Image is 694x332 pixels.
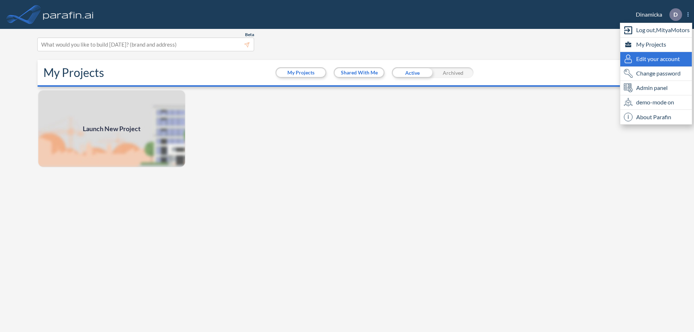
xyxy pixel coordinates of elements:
[620,23,692,38] div: Log out
[620,52,692,66] div: Edit user
[43,66,104,79] h2: My Projects
[620,38,692,52] div: My Projects
[636,113,671,121] span: About Parafin
[636,26,690,34] span: Log out, MityaMotors
[636,55,680,63] span: Edit your account
[392,67,433,78] div: Active
[620,66,692,81] div: Change password
[277,68,325,77] button: My Projects
[83,124,141,134] span: Launch New Project
[433,67,474,78] div: Archived
[245,32,254,38] span: Beta
[625,8,689,21] div: Dinamicka
[620,110,692,124] div: About Parafin
[620,95,692,110] div: demo-mode on
[673,11,678,18] p: D
[636,69,681,78] span: Change password
[335,68,384,77] button: Shared With Me
[636,40,666,49] span: My Projects
[636,83,668,92] span: Admin panel
[38,90,186,168] a: Launch New Project
[636,98,674,107] span: demo-mode on
[38,90,186,168] img: add
[42,7,95,22] img: logo
[624,113,633,121] span: i
[620,81,692,95] div: Admin panel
